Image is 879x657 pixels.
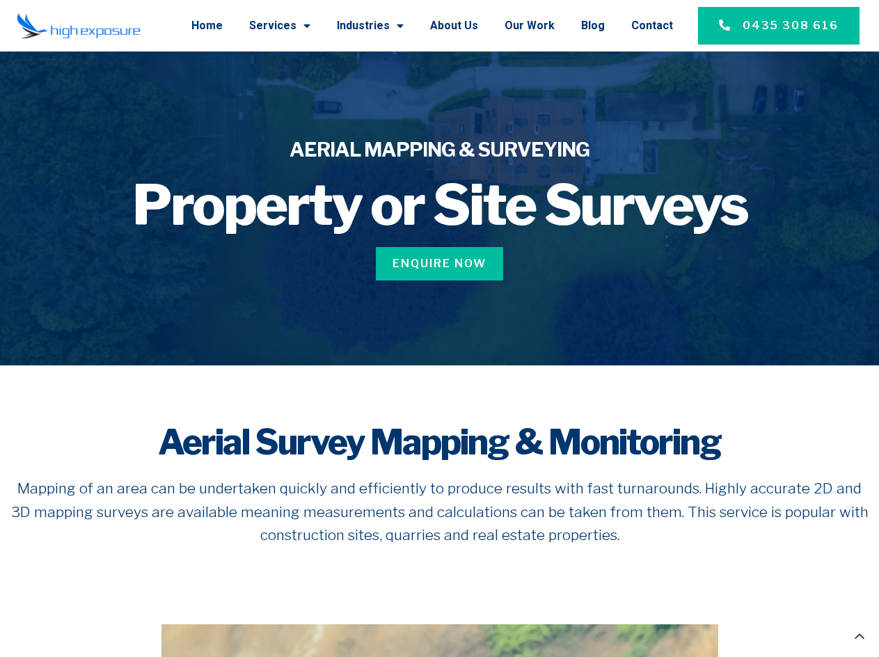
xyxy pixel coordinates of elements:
a: Home [191,8,223,44]
a: Enquire Now [376,247,503,280]
a: Services [249,8,310,44]
img: Final-Logo copy [17,13,141,39]
span: 0435 308 616 [743,17,839,34]
nav: Menu [155,8,674,44]
a: Our Work [505,8,555,44]
a: 0435 308 616 [698,7,860,45]
span: Enquire Now [393,255,486,272]
a: About Us [430,8,478,44]
p: Mapping of an area can be undertaken quickly and efficiently to produce results with fast turnaro... [7,477,872,547]
a: Blog [581,8,605,44]
a: Contact [631,8,673,44]
a: Industries [337,8,404,44]
h4: AERIAL MAPPING & SURVEYING [29,136,850,164]
h1: Property or Site Surveys [29,177,850,233]
h2: Aerial Survey Mapping & Monitoring [7,421,872,463]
